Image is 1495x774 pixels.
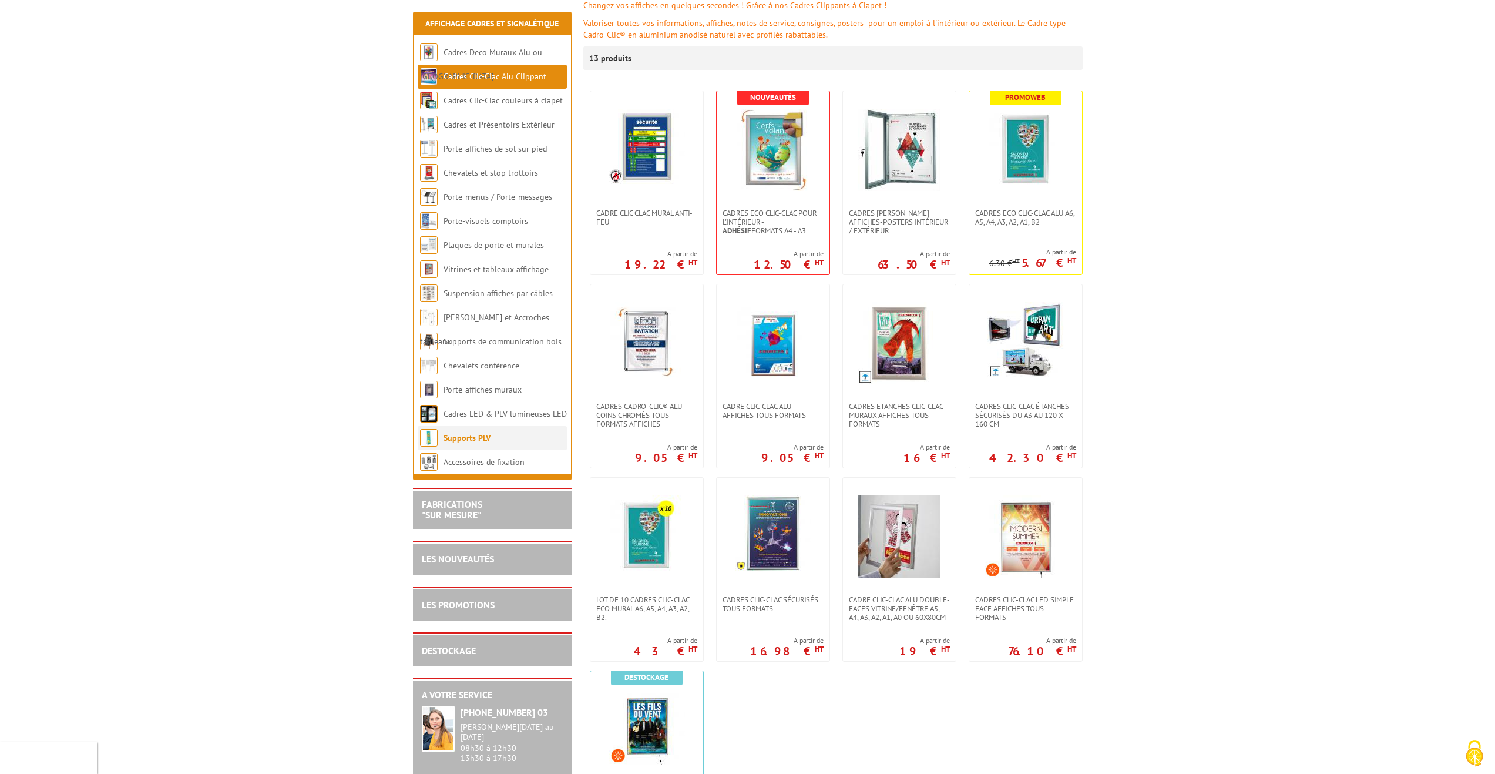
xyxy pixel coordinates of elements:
[444,264,549,274] a: Vitrines et tableaux affichage
[761,454,824,461] p: 9.05 €
[420,236,438,254] img: Plaques de porte et murales
[899,636,950,645] span: A partir de
[985,495,1067,578] img: Cadres Clic-Clac LED simple face affiches tous formats
[1460,739,1489,768] img: Cookies (fenêtre modale)
[590,402,703,428] a: Cadres Cadro-Clic® Alu coins chromés tous formats affiches
[989,247,1076,257] span: A partir de
[849,595,950,622] span: Cadre clic-clac alu double-faces Vitrine/fenêtre A5, A4, A3, A2, A1, A0 ou 60x80cm
[609,109,685,185] img: Cadre CLIC CLAC Mural ANTI-FEU
[624,261,697,268] p: 19.22 €
[941,257,950,267] sup: HT
[420,453,438,471] img: Accessoires de fixation
[422,599,495,611] a: LES PROMOTIONS
[975,595,1076,622] span: Cadres Clic-Clac LED simple face affiches tous formats
[420,381,438,398] img: Porte-affiches muraux
[420,260,438,278] img: Vitrines et tableaux affichage
[985,109,1067,191] img: Cadres Eco Clic-Clac alu A6, A5, A4, A3, A2, A1, B2
[420,312,549,347] a: [PERSON_NAME] et Accroches tableaux
[420,357,438,374] img: Chevalets conférence
[989,454,1076,461] p: 42.30 €
[444,360,519,371] a: Chevalets conférence
[969,595,1082,622] a: Cadres Clic-Clac LED simple face affiches tous formats
[989,259,1020,268] p: 6.30 €
[849,402,950,428] span: Cadres Etanches Clic-Clac muraux affiches tous formats
[635,454,697,461] p: 9.05 €
[723,402,824,420] span: Cadre Clic-Clac Alu affiches tous formats
[422,706,455,752] img: widget-service.jpg
[735,495,811,572] img: Cadres Clic-Clac Sécurisés Tous formats
[606,302,688,384] img: Cadres Cadro-Clic® Alu coins chromés tous formats affiches
[634,648,697,655] p: 43 €
[461,722,563,742] div: [PERSON_NAME][DATE] au [DATE]
[723,209,824,235] span: Cadres Eco Clic-Clac pour l'intérieur - formats A4 - A3
[975,209,1076,226] span: Cadres Eco Clic-Clac alu A6, A5, A4, A3, A2, A1, B2
[843,595,956,622] a: Cadre clic-clac alu double-faces Vitrine/fenêtre A5, A4, A3, A2, A1, A0 ou 60x80cm
[444,336,562,347] a: Supports de communication bois
[761,443,824,452] span: A partir de
[1454,734,1495,774] button: Cookies (fenêtre modale)
[1012,257,1020,265] sup: HT
[422,690,563,701] h2: A votre service
[425,18,559,29] a: Affichage Cadres et Signalétique
[596,209,697,226] span: Cadre CLIC CLAC Mural ANTI-FEU
[750,92,796,102] b: Nouveautés
[858,495,940,578] img: Cadre clic-clac alu double-faces Vitrine/fenêtre A5, A4, A3, A2, A1, A0 ou 60x80cm
[858,109,940,191] img: Cadres vitrines affiches-posters intérieur / extérieur
[634,636,697,645] span: A partir de
[420,309,438,326] img: Cimaises et Accroches tableaux
[717,595,829,613] a: Cadres Clic-Clac Sécurisés Tous formats
[420,284,438,302] img: Suspension affiches par câbles
[444,192,552,202] a: Porte-menus / Porte-messages
[444,216,528,226] a: Porte-visuels comptoirs
[1067,644,1076,654] sup: HT
[754,261,824,268] p: 12.50 €
[420,47,542,82] a: Cadres Deco Muraux Alu ou [GEOGRAPHIC_DATA]
[444,167,538,178] a: Chevalets et stop trottoirs
[461,706,548,718] strong: [PHONE_NUMBER] 03
[903,454,950,461] p: 16 €
[815,644,824,654] sup: HT
[987,302,1064,378] img: Cadres Clic-Clac Étanches Sécurisés du A3 au 120 x 160 cm
[815,451,824,461] sup: HT
[444,240,544,250] a: Plaques de porte et murales
[420,212,438,230] img: Porte-visuels comptoirs
[444,143,547,154] a: Porte-affiches de sol sur pied
[858,302,940,384] img: Cadres Etanches Clic-Clac muraux affiches tous formats
[717,402,829,420] a: Cadre Clic-Clac Alu affiches tous formats
[444,433,491,443] a: Supports PLV
[422,645,476,656] a: DESTOCKAGE
[899,648,950,655] p: 19 €
[1067,256,1076,266] sup: HT
[815,257,824,267] sup: HT
[635,443,697,452] span: A partir de
[420,92,438,109] img: Cadres Clic-Clac couleurs à clapet
[590,595,703,622] a: Lot de 10 cadres Clic-Clac Eco mural A6, A5, A4, A3, A2, B2.
[843,209,956,235] a: Cadres [PERSON_NAME] affiches-posters intérieur / extérieur
[688,451,697,461] sup: HT
[941,451,950,461] sup: HT
[878,249,950,259] span: A partir de
[750,636,824,645] span: A partir de
[750,648,824,655] p: 16.98 €
[732,302,814,384] img: Cadre Clic-Clac Alu affiches tous formats
[444,408,567,419] a: Cadres LED & PLV lumineuses LED
[1008,636,1076,645] span: A partir de
[1008,648,1076,655] p: 76.10 €
[420,429,438,447] img: Supports PLV
[723,595,824,613] span: Cadres Clic-Clac Sécurisés Tous formats
[754,249,824,259] span: A partir de
[420,140,438,158] img: Porte-affiches de sol sur pied
[969,209,1082,226] a: Cadres Eco Clic-Clac alu A6, A5, A4, A3, A2, A1, B2
[420,164,438,182] img: Chevalets et stop trottoirs
[596,595,697,622] span: Lot de 10 cadres Clic-Clac Eco mural A6, A5, A4, A3, A2, B2.
[420,405,438,423] img: Cadres LED & PLV lumineuses LED
[606,495,688,578] img: Lot de 10 cadres Clic-Clac Eco mural A6, A5, A4, A3, A2, B2.
[878,261,950,268] p: 63.50 €
[444,71,546,82] a: Cadres Clic-Clac Alu Clippant
[688,257,697,267] sup: HT
[1067,451,1076,461] sup: HT
[941,644,950,654] sup: HT
[717,209,829,235] a: Cadres Eco Clic-Clac pour l'intérieur -Adhésifformats A4 - A3
[1022,259,1076,266] p: 5.67 €
[589,46,633,70] p: 13 produits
